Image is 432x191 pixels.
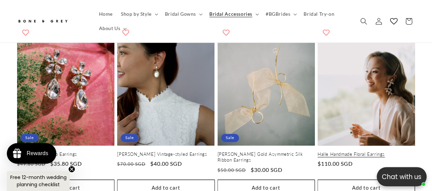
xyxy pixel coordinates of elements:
summary: About Us [95,21,130,36]
a: Crystal Floral Drop Earrings [17,151,114,157]
button: Add to wishlist [219,25,233,39]
span: Home [99,11,113,17]
span: Bridal Try-on [304,11,334,17]
a: Bone and Grey Bridal [15,13,88,29]
a: [PERSON_NAME] Vintage-styled Earrings [117,151,214,157]
summary: #BGBrides [262,7,299,21]
p: Chat with us [377,172,427,182]
span: #BGBrides [266,11,290,17]
a: Bridal Try-on [299,7,338,21]
summary: Shop by Style [117,7,161,21]
img: Bone and Grey Bridal [17,16,68,27]
span: About Us [99,25,121,31]
button: Add to wishlist [19,25,32,39]
summary: Search [356,14,371,29]
a: Halle Handmade Floral Earrings [318,151,415,157]
span: Free 12-month wedding planning checklist [10,174,67,188]
button: Add to wishlist [319,25,333,39]
summary: Bridal Accessories [205,7,262,21]
span: Bridal Accessories [209,11,252,17]
summary: Bridal Gowns [161,7,205,21]
a: [PERSON_NAME] Gold Asymmetric Silk Ribbon Earrings [218,151,315,163]
span: Shop by Style [121,11,152,17]
div: Free 12-month wedding planning checklistClose teaser [7,171,70,191]
button: Close teaser [68,166,75,173]
a: Home [95,7,117,21]
button: Add to wishlist [119,25,133,39]
button: Open chatbox [377,167,427,186]
span: Bridal Gowns [165,11,196,17]
div: Rewards [27,150,48,156]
